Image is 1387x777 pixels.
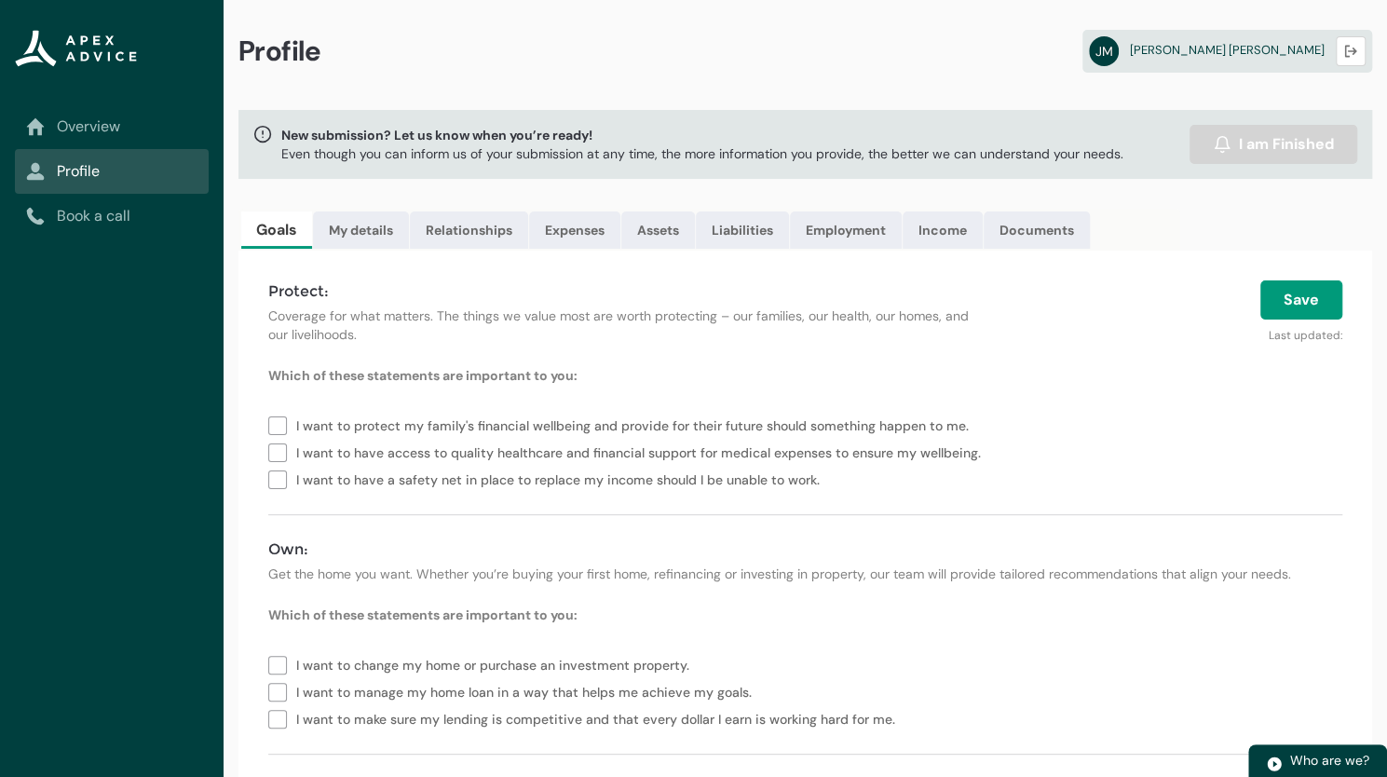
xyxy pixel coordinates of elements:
[410,211,528,249] a: Relationships
[238,34,321,69] span: Profile
[241,211,312,249] a: Goals
[268,307,977,344] p: Coverage for what matters. The things we value most are worth protecting – our families, our heal...
[281,126,1123,144] span: New submission? Let us know when you’re ready!
[1213,135,1231,154] img: alarm.svg
[26,205,197,227] a: Book a call
[281,144,1123,163] p: Even though you can inform us of your submission at any time, the more information you provide, t...
[1260,280,1342,320] button: Save
[529,211,620,249] a: Expenses
[26,160,197,183] a: Profile
[15,104,209,239] nav: Sub page
[1130,42,1325,58] span: [PERSON_NAME] [PERSON_NAME]
[1336,36,1366,66] button: Logout
[296,677,759,704] span: I want to manage my home loan in a way that helps me achieve my goals.
[268,366,1342,385] p: Which of these statements are important to you:
[1290,752,1369,769] span: Who are we?
[268,280,977,303] h4: Protect:
[296,438,988,465] span: I want to have access to quality healthcare and financial support for medical expenses to ensure ...
[268,565,1342,583] p: Get the home you want. Whether you’re buying your first home, refinancing or investing in propert...
[1082,30,1372,73] a: JM[PERSON_NAME] [PERSON_NAME]
[15,30,137,67] img: Apex Advice Group
[296,411,976,438] span: I want to protect my family's financial wellbeing and provide for their future should something h...
[984,211,1090,249] a: Documents
[313,211,409,249] a: My details
[903,211,983,249] a: Income
[1190,125,1357,164] button: I am Finished
[296,465,827,492] span: I want to have a safety net in place to replace my income should I be unable to work.
[296,650,697,677] span: I want to change my home or purchase an investment property.
[621,211,695,249] a: Assets
[1266,756,1283,772] img: play.svg
[268,606,1342,624] p: Which of these statements are important to you:
[999,320,1342,344] p: Last updated:
[696,211,789,249] a: Liabilities
[1089,36,1119,66] abbr: JM
[1239,133,1334,156] span: I am Finished
[268,538,1342,561] h4: Own:
[26,116,197,138] a: Overview
[790,211,902,249] a: Employment
[296,704,903,731] span: I want to make sure my lending is competitive and that every dollar I earn is working hard for me.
